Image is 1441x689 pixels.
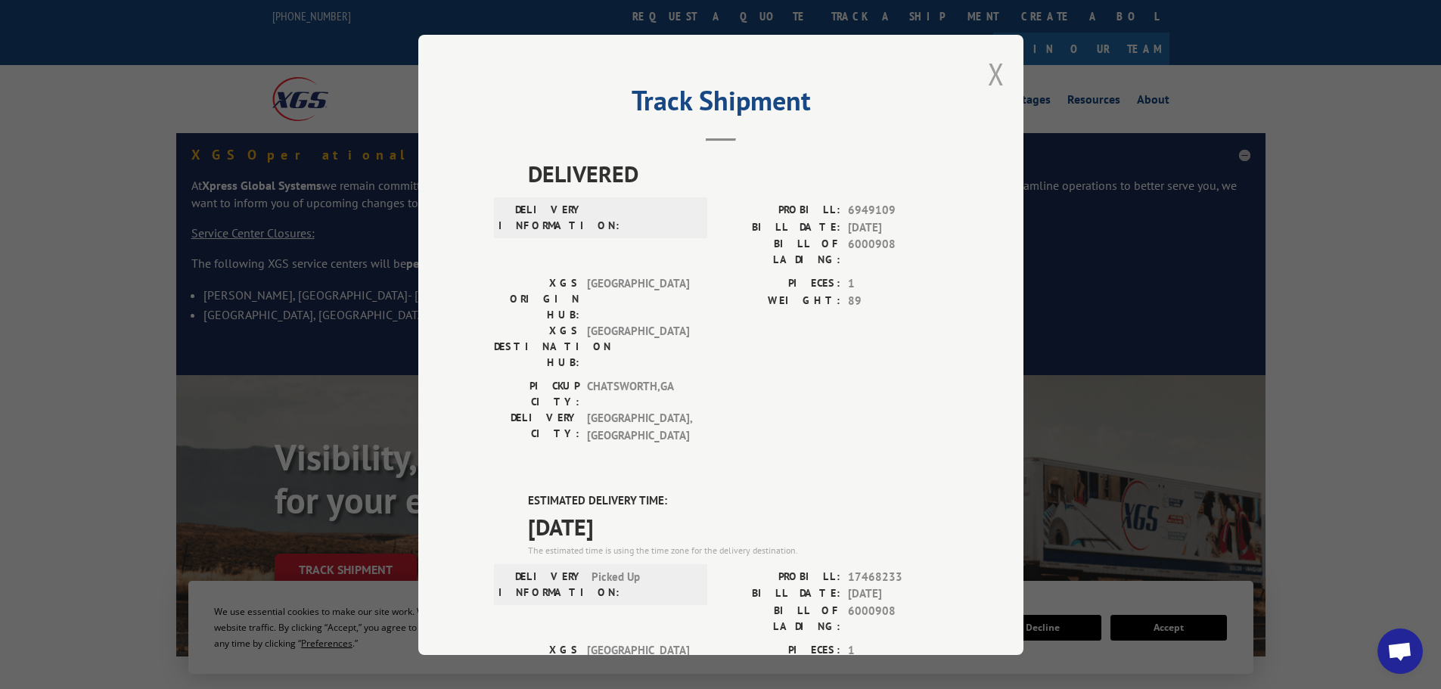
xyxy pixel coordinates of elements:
label: XGS ORIGIN HUB: [494,641,579,689]
label: WEIGHT: [721,292,840,309]
span: [GEOGRAPHIC_DATA] [587,641,689,689]
div: The estimated time is using the time zone for the delivery destination. [528,543,948,557]
label: XGS DESTINATION HUB: [494,323,579,371]
span: [DATE] [848,585,948,603]
a: Open chat [1377,628,1423,674]
h2: Track Shipment [494,90,948,119]
label: BILL DATE: [721,585,840,603]
span: 6000908 [848,602,948,634]
span: Picked Up [592,568,694,600]
label: ESTIMATED DELIVERY TIME: [528,492,948,510]
label: BILL DATE: [721,219,840,236]
span: [DATE] [848,219,948,236]
span: [GEOGRAPHIC_DATA] [587,275,689,323]
label: DELIVERY INFORMATION: [498,202,584,234]
label: PROBILL: [721,202,840,219]
label: DELIVERY INFORMATION: [498,568,584,600]
span: 1 [848,275,948,293]
span: 17468233 [848,568,948,585]
label: PICKUP CITY: [494,378,579,410]
label: DELIVERY CITY: [494,410,579,444]
span: 6000908 [848,236,948,268]
label: PIECES: [721,275,840,293]
button: Close modal [988,54,1005,94]
span: 89 [848,292,948,309]
label: PROBILL: [721,568,840,585]
span: [GEOGRAPHIC_DATA] [587,323,689,371]
span: DELIVERED [528,157,948,191]
label: BILL OF LADING: [721,236,840,268]
span: 1 [848,641,948,659]
label: BILL OF LADING: [721,602,840,634]
label: PIECES: [721,641,840,659]
span: [GEOGRAPHIC_DATA] , [GEOGRAPHIC_DATA] [587,410,689,444]
span: CHATSWORTH , GA [587,378,689,410]
span: 6949109 [848,202,948,219]
span: [DATE] [528,509,948,543]
label: XGS ORIGIN HUB: [494,275,579,323]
